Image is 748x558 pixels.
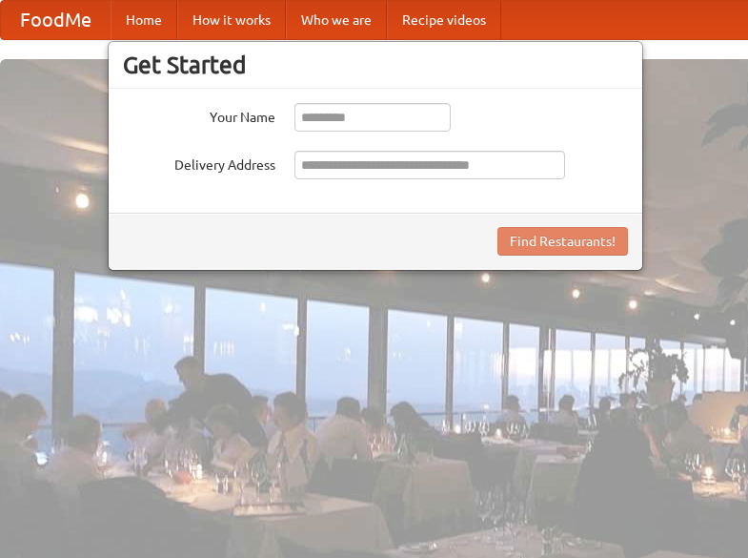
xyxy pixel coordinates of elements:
[123,103,275,127] label: Your Name
[123,51,628,79] h3: Get Started
[387,1,501,39] a: Recipe videos
[1,1,111,39] a: FoodMe
[123,151,275,175] label: Delivery Address
[177,1,286,39] a: How it works
[111,1,177,39] a: Home
[497,227,628,256] button: Find Restaurants!
[286,1,387,39] a: Who we are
